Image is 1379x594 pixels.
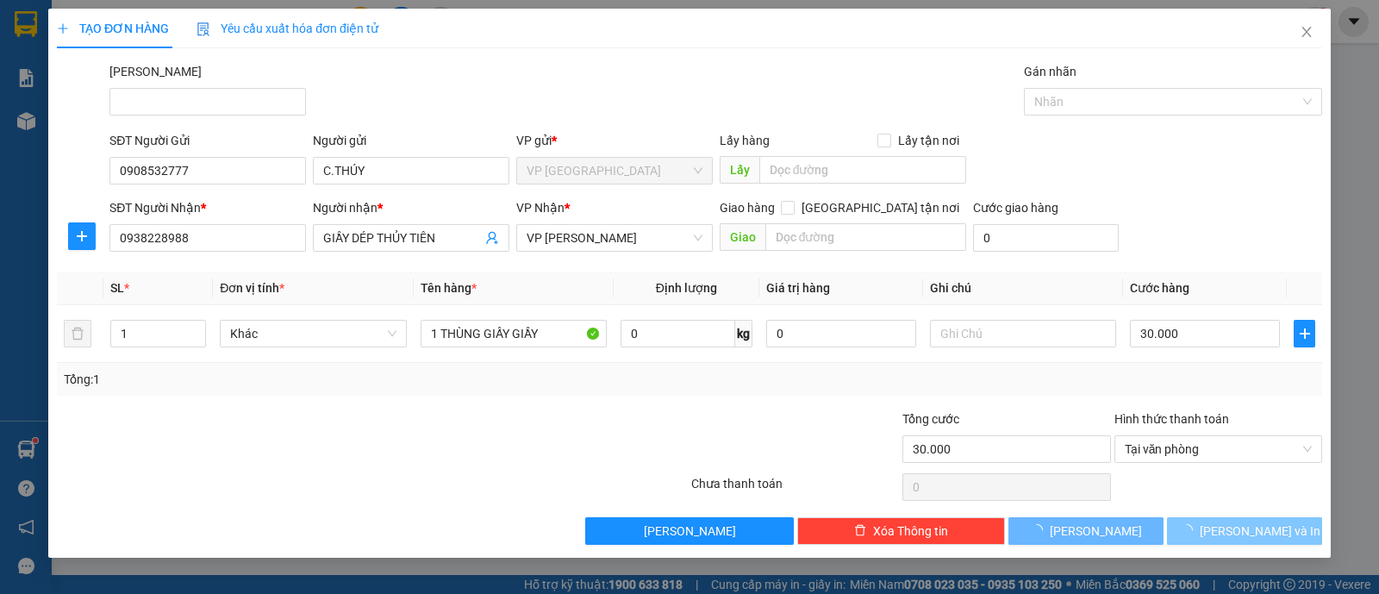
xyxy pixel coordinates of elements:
[57,22,69,34] span: plus
[797,517,1005,545] button: deleteXóa Thông tin
[795,198,966,217] span: [GEOGRAPHIC_DATA] tận nơi
[720,156,759,184] span: Lấy
[69,229,95,243] span: plus
[585,517,793,545] button: [PERSON_NAME]
[64,370,534,389] div: Tổng: 1
[766,320,916,347] input: 0
[1181,524,1200,536] span: loading
[9,116,21,128] span: environment
[766,281,830,295] span: Giá trị hàng
[9,9,69,69] img: logo.jpg
[720,134,770,147] span: Lấy hàng
[313,198,509,217] div: Người nhận
[421,281,477,295] span: Tên hàng
[220,281,284,295] span: Đơn vị tính
[119,93,229,150] li: VP VP [PERSON_NAME] Lão
[759,156,967,184] input: Dọc đường
[1200,522,1320,541] span: [PERSON_NAME] và In
[720,223,765,251] span: Giao
[1024,65,1076,78] label: Gán nhãn
[527,225,702,251] span: VP Phạm Ngũ Lão
[109,198,306,217] div: SĐT Người Nhận
[891,131,966,150] span: Lấy tận nơi
[109,65,202,78] label: Mã ĐH
[9,93,119,112] li: VP VP chợ Mũi Né
[1031,524,1050,536] span: loading
[656,281,717,295] span: Định lượng
[109,88,306,116] input: Mã ĐH
[421,320,607,347] input: VD: Bàn, Ghế
[930,320,1116,347] input: Ghi Chú
[1008,517,1164,545] button: [PERSON_NAME]
[197,22,210,36] img: icon
[854,524,866,538] span: delete
[68,222,96,250] button: plus
[313,131,509,150] div: Người gửi
[1130,281,1189,295] span: Cước hàng
[109,131,306,150] div: SĐT Người Gửi
[765,223,967,251] input: Dọc đường
[1125,436,1312,462] span: Tại văn phòng
[902,412,959,426] span: Tổng cước
[973,224,1119,252] input: Cước giao hàng
[516,131,713,150] div: VP gửi
[57,22,169,35] span: TẠO ĐƠN HÀNG
[527,158,702,184] span: VP chợ Mũi Né
[516,201,565,215] span: VP Nhận
[735,320,752,347] span: kg
[1295,327,1314,341] span: plus
[110,281,124,295] span: SL
[1050,522,1142,541] span: [PERSON_NAME]
[1282,9,1331,57] button: Close
[1300,25,1313,39] span: close
[720,201,775,215] span: Giao hàng
[1294,320,1315,347] button: plus
[1114,412,1229,426] label: Hình thức thanh toán
[923,272,1123,305] th: Ghi chú
[485,231,499,245] span: user-add
[197,22,378,35] span: Yêu cầu xuất hóa đơn điện tử
[64,320,91,347] button: delete
[973,201,1058,215] label: Cước giao hàng
[9,9,250,73] li: Nam Hải Limousine
[689,474,901,504] div: Chưa thanh toán
[644,522,736,541] span: [PERSON_NAME]
[873,522,948,541] span: Xóa Thông tin
[1167,517,1322,545] button: [PERSON_NAME] và In
[230,321,396,347] span: Khác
